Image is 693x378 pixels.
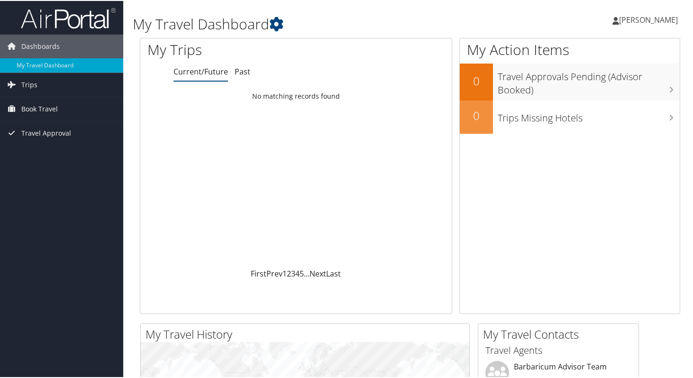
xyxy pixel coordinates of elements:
[146,325,469,341] h2: My Travel History
[133,13,502,33] h1: My Travel Dashboard
[310,267,326,278] a: Next
[173,65,228,76] a: Current/Future
[326,267,341,278] a: Last
[287,267,291,278] a: 2
[140,87,452,104] td: No matching records found
[295,267,300,278] a: 4
[483,325,638,341] h2: My Travel Contacts
[498,65,680,96] h3: Travel Approvals Pending (Advisor Booked)
[21,34,60,57] span: Dashboards
[21,120,71,144] span: Travel Approval
[460,100,680,133] a: 0Trips Missing Hotels
[147,39,315,59] h1: My Trips
[304,267,310,278] span: …
[460,39,680,59] h1: My Action Items
[498,106,680,124] h3: Trips Missing Hotels
[21,96,58,120] span: Book Travel
[460,72,493,88] h2: 0
[235,65,250,76] a: Past
[460,107,493,123] h2: 0
[300,267,304,278] a: 5
[21,6,116,28] img: airportal-logo.png
[612,5,687,33] a: [PERSON_NAME]
[485,343,631,356] h3: Travel Agents
[21,72,37,96] span: Trips
[460,63,680,99] a: 0Travel Approvals Pending (Advisor Booked)
[283,267,287,278] a: 1
[291,267,295,278] a: 3
[619,14,678,24] span: [PERSON_NAME]
[266,267,283,278] a: Prev
[251,267,266,278] a: First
